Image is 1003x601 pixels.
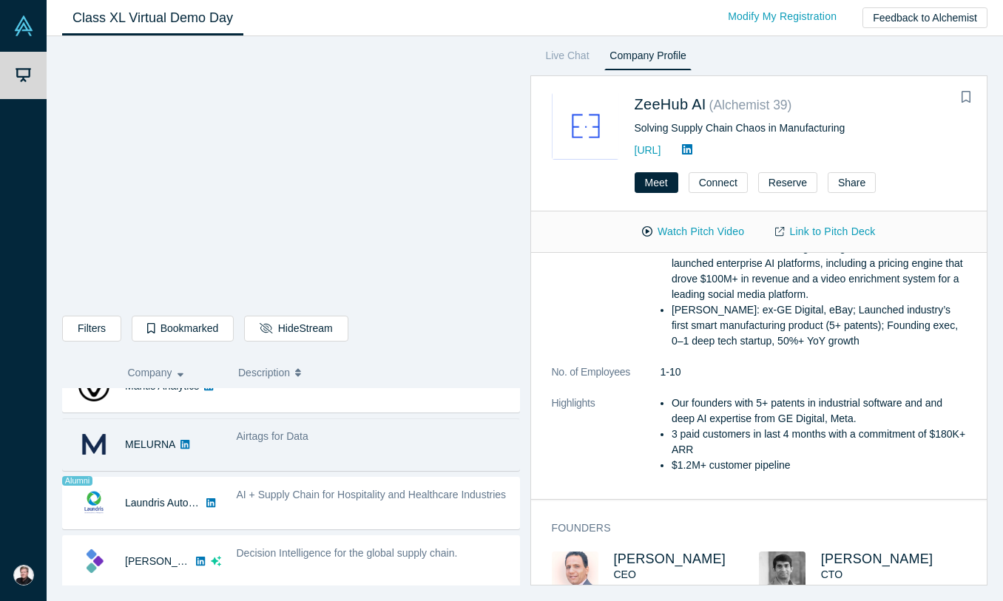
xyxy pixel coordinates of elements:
[237,547,458,559] span: Decision Intelligence for the global supply chain.
[604,47,691,70] a: Company Profile
[552,225,661,364] dt: Team Description
[125,555,210,567] a: [PERSON_NAME]
[541,47,595,70] a: Live Chat
[78,487,109,518] img: Laundris Autonomous Inventory Management's Logo
[238,357,510,388] button: Description
[63,48,519,305] iframe: Alchemist Class XL Demo Day: Vault
[760,219,891,245] a: Link to Pitch Deck
[552,551,598,596] img: Nilesh Dixit's Profile Image
[672,458,966,473] li: $1.2M+ customer pipeline
[62,316,121,342] button: Filters
[635,120,967,136] div: Solving Supply Chain Chaos in Manufacturing
[78,429,109,460] img: MELURNA's Logo
[552,92,619,160] img: ZeeHub AI's Logo
[635,96,706,112] a: ZeeHub AI
[125,380,199,392] a: Mantis Analytics
[672,395,966,427] li: Our founders with 5+ patents in industrial software and and deep AI expertise from GE Digital, Meta.
[238,357,290,388] span: Description
[661,364,967,380] dd: 1-10
[125,438,175,450] a: MELURNA
[709,98,792,112] small: ( Alchemist 39 )
[635,172,678,193] button: Meet
[237,489,507,500] span: AI + Supply Chain for Hospitality and Healthcare Industries
[211,556,221,566] svg: dsa ai sparkles
[862,7,987,28] button: Feedback to Alchemist
[689,172,748,193] button: Connect
[132,316,234,342] button: Bookmarked
[78,546,109,577] img: Kimaru AI's Logo
[672,427,966,458] li: 3 paid customers in last 4 months with a commitment of $180K+ ARR
[552,395,661,489] dt: Highlights
[62,476,92,486] span: Alumni
[614,568,636,580] span: CEO
[614,551,726,566] a: [PERSON_NAME]
[552,364,661,395] dt: No. of Employees
[244,316,348,342] button: HideStream
[672,302,966,349] p: [PERSON_NAME]: ex‑GE Digital, eBay; Launched industry’s first smart manufacturing product (5+ pat...
[128,357,172,388] span: Company
[712,4,852,30] a: Modify My Registration
[758,172,817,193] button: Reserve
[759,551,806,596] img: Shekhar Nirkhe's Profile Image
[62,1,243,35] a: Class XL Virtual Demo Day
[627,219,760,245] button: Watch Pitch Video
[821,568,842,580] span: CTO
[128,357,223,388] button: Company
[635,144,661,156] a: [URL]
[821,551,933,566] a: [PERSON_NAME]
[125,497,334,509] a: Laundris Autonomous Inventory Management
[956,87,976,108] button: Bookmark
[13,565,34,585] img: Dirk Morbitzer's Account
[237,430,308,442] span: Airtags for Data
[828,172,876,193] button: Share
[13,16,34,36] img: Alchemist Vault Logo
[672,225,966,302] p: [PERSON_NAME]: [PERSON_NAME]: [GEOGRAPHIC_DATA], ex-Meta, Coinbase. An AI engineering leader who ...
[552,520,946,536] h3: Founders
